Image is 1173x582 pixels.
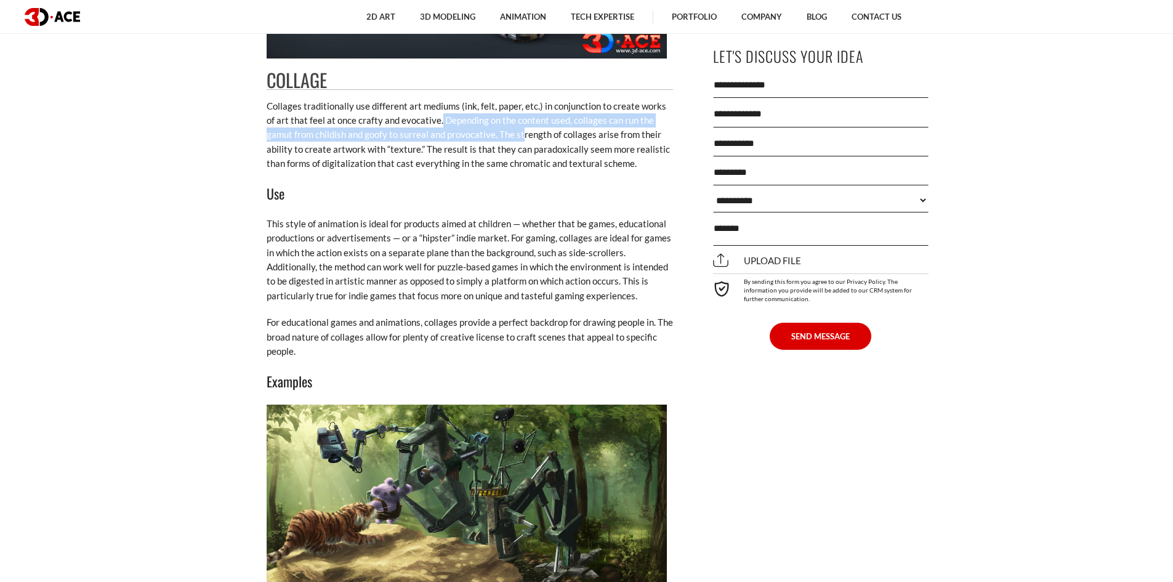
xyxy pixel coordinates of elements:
button: SEND MESSAGE [770,323,871,350]
div: By sending this form you agree to our Privacy Policy. The information you provide will be added t... [713,273,929,303]
p: Collages traditionally use different art mediums (ink, felt, paper, etc.) in conjunction to creat... [267,99,673,171]
p: Let's Discuss Your Idea [713,42,929,70]
p: This style of animation is ideal for products aimed at children — whether that be games, educatio... [267,217,673,303]
h3: Use [267,183,673,204]
h3: Examples [267,371,673,392]
span: Upload file [713,255,801,266]
img: logo dark [25,8,80,26]
p: For educational games and animations, collages provide a perfect backdrop for drawing people in. ... [267,315,673,358]
h2: Collage [267,71,673,90]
